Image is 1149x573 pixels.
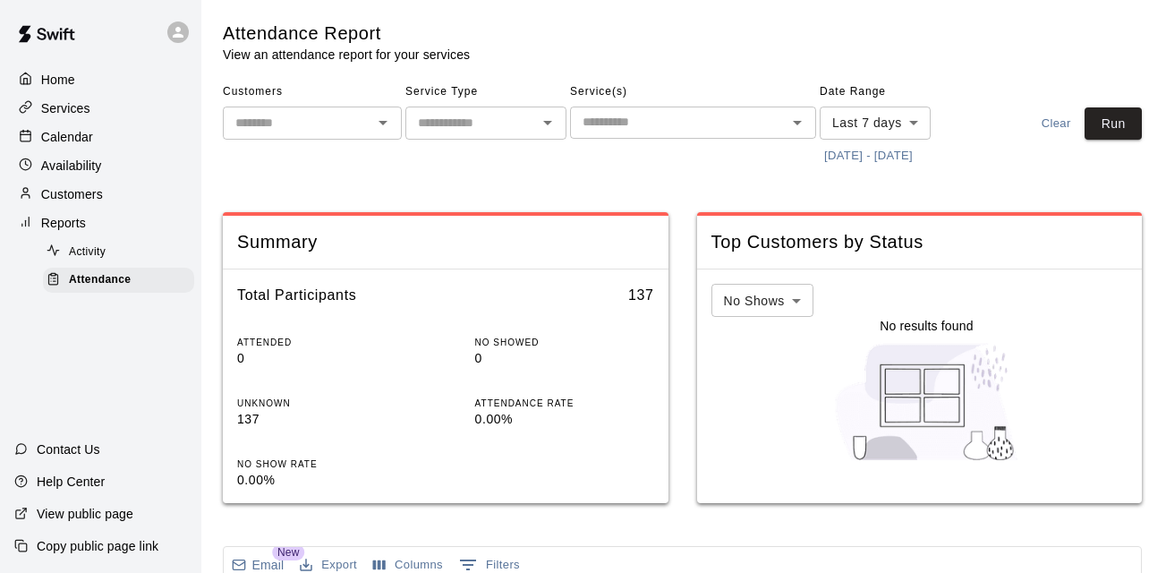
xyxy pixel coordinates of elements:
p: Reports [41,214,86,232]
button: Open [535,110,560,135]
a: Home [14,66,187,93]
img: Nothing to see here [826,335,1027,469]
a: Availability [14,152,187,179]
button: Clear [1027,107,1085,141]
a: Activity [43,238,201,266]
p: Home [41,71,75,89]
a: Reports [14,210,187,236]
p: 0.00% [237,471,416,490]
span: Service Type [405,78,566,107]
span: Customers [223,78,402,107]
p: ATTENDANCE RATE [475,397,654,410]
span: New [272,544,304,560]
p: Customers [41,185,103,203]
p: NO SHOW RATE [237,458,416,471]
span: Attendance [69,271,131,289]
p: No results found [880,317,973,335]
p: Help Center [37,473,105,491]
span: Service(s) [570,78,816,107]
p: NO SHOWED [475,336,654,349]
h5: Attendance Report [223,21,470,46]
p: 0 [475,349,654,368]
a: Attendance [43,266,201,294]
div: Activity [43,240,194,265]
p: Calendar [41,128,93,146]
span: Activity [69,244,106,261]
p: 0.00% [475,410,654,429]
button: [DATE] - [DATE] [820,142,917,170]
a: Services [14,95,187,122]
p: Contact Us [37,440,100,458]
span: Top Customers by Status [711,230,1128,254]
p: ATTENDED [237,336,416,349]
h6: 137 [628,284,654,307]
div: No Shows [711,284,813,317]
p: View an attendance report for your services [223,46,470,64]
p: 0 [237,349,416,368]
p: Services [41,99,90,117]
p: Availability [41,157,102,175]
button: Open [785,110,810,135]
button: Run [1085,107,1142,141]
div: Last 7 days [820,107,931,140]
a: Customers [14,181,187,208]
h6: Total Participants [237,284,356,307]
button: Open [370,110,396,135]
p: Copy public page link [37,537,158,555]
p: UNKNOWN [237,397,416,410]
span: Date Range [820,78,976,107]
div: Attendance [43,268,194,293]
p: View public page [37,505,133,523]
a: Calendar [14,124,187,150]
span: Summary [237,230,654,254]
p: 137 [237,410,416,429]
